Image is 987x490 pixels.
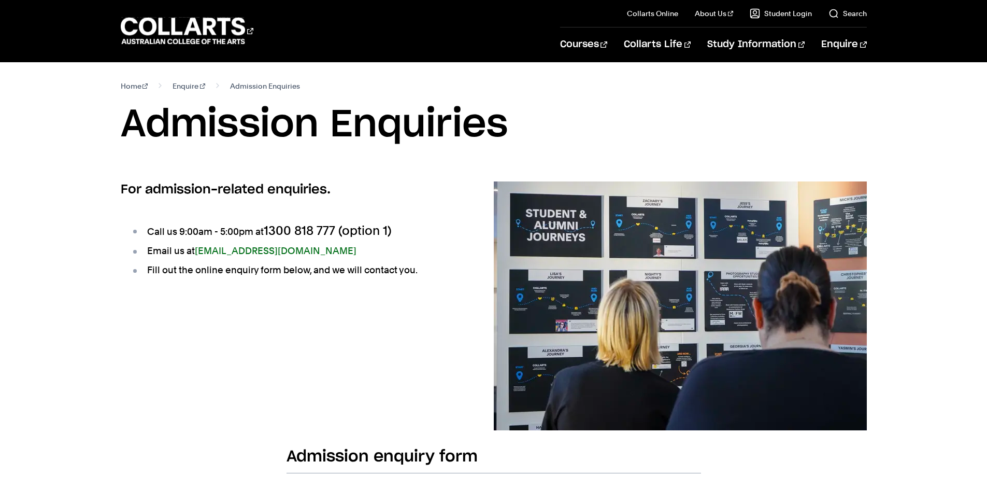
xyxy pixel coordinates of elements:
[230,79,300,93] span: Admission Enquiries
[695,8,733,19] a: About Us
[173,79,205,93] a: Enquire
[828,8,867,19] a: Search
[287,447,701,473] h2: Admission enquiry form
[264,223,392,238] span: 1300 818 777 (option 1)
[750,8,812,19] a: Student Login
[131,223,461,239] li: Call us 9:00am - 5:00pm at
[560,27,607,62] a: Courses
[131,244,461,258] li: Email us at
[821,27,866,62] a: Enquire
[121,79,148,93] a: Home
[121,102,867,148] h1: Admission Enquiries
[195,245,356,256] a: [EMAIL_ADDRESS][DOMAIN_NAME]
[131,263,461,277] li: Fill out the online enquiry form below, and we will contact you.
[624,27,691,62] a: Collarts Life
[707,27,805,62] a: Study Information
[121,16,253,46] div: Go to homepage
[121,181,461,198] h2: For admission-related enquiries.
[627,8,678,19] a: Collarts Online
